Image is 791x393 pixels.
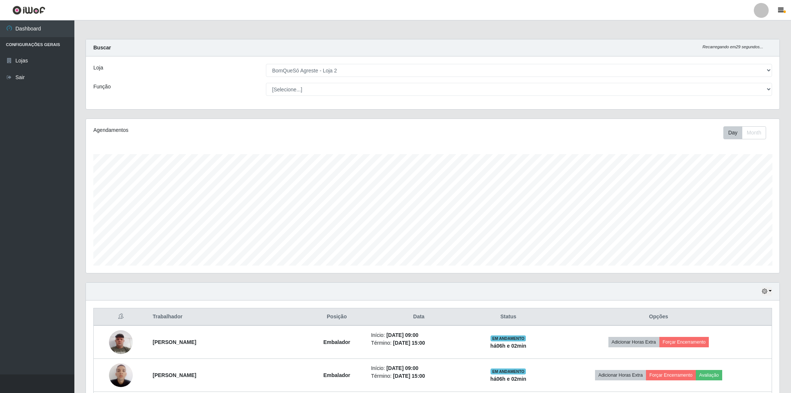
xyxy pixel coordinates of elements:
[659,337,709,347] button: Forçar Encerramento
[386,332,418,338] time: [DATE] 09:00
[491,335,526,341] span: EM ANDAMENTO
[491,343,527,349] strong: há 06 h e 02 min
[371,364,467,372] li: Início:
[471,308,546,326] th: Status
[109,326,133,358] img: 1709375112510.jpeg
[93,83,111,91] label: Função
[646,370,696,380] button: Forçar Encerramento
[323,339,350,345] strong: Embalador
[702,45,763,49] i: Recarregando em 29 segundos...
[386,365,418,371] time: [DATE] 09:00
[491,376,527,382] strong: há 06 h e 02 min
[153,372,196,378] strong: [PERSON_NAME]
[307,308,367,326] th: Posição
[491,368,526,374] span: EM ANDAMENTO
[93,126,370,134] div: Agendamentos
[323,372,350,378] strong: Embalador
[393,373,425,379] time: [DATE] 15:00
[608,337,659,347] button: Adicionar Horas Extra
[93,64,103,72] label: Loja
[109,359,133,391] img: 1701349754449.jpeg
[393,340,425,346] time: [DATE] 15:00
[371,372,467,380] li: Término:
[12,6,45,15] img: CoreUI Logo
[153,339,196,345] strong: [PERSON_NAME]
[371,339,467,347] li: Término:
[723,126,766,139] div: First group
[371,331,467,339] li: Início:
[546,308,772,326] th: Opções
[367,308,471,326] th: Data
[742,126,766,139] button: Month
[723,126,742,139] button: Day
[696,370,722,380] button: Avaliação
[723,126,772,139] div: Toolbar with button groups
[148,308,307,326] th: Trabalhador
[595,370,646,380] button: Adicionar Horas Extra
[93,45,111,51] strong: Buscar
